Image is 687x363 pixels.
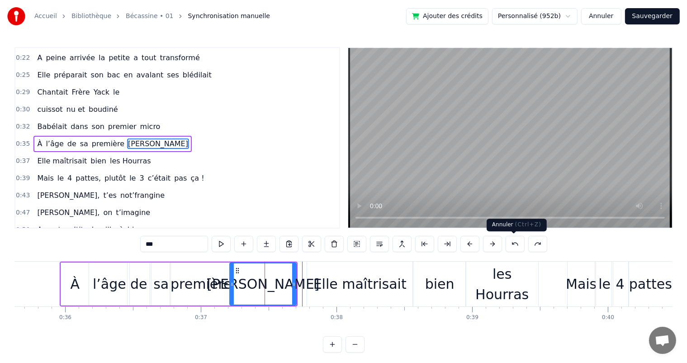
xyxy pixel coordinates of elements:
[16,88,30,97] span: 0:29
[93,87,110,97] span: Yack
[68,224,89,235] span: p’tite
[36,121,68,132] span: Babélait
[139,121,161,132] span: micro
[90,70,104,80] span: son
[188,12,270,21] span: Synchronisation manuelle
[16,208,30,217] span: 0:47
[16,71,30,80] span: 0:25
[36,104,63,115] span: cuissot
[16,157,30,166] span: 0:37
[130,274,147,294] div: de
[70,121,89,132] span: dans
[141,53,157,63] span: tout
[128,173,137,183] span: le
[598,274,611,294] div: le
[34,12,270,21] nav: breadcrumb
[71,274,80,294] div: À
[153,274,169,294] div: sa
[57,173,65,183] span: le
[425,274,455,294] div: bien
[53,70,88,80] span: préparait
[16,174,30,183] span: 0:39
[166,70,180,80] span: ses
[104,173,127,183] span: plutôt
[182,70,213,80] span: blédilait
[66,173,73,183] span: 4
[98,53,106,63] span: la
[207,274,319,294] div: [PERSON_NAME]
[115,207,151,218] span: t’imagine
[602,314,614,321] div: 0:40
[629,274,677,294] div: pattes,
[127,224,152,235] span: bisous
[59,314,71,321] div: 0:36
[136,70,165,80] span: avalant
[36,87,69,97] span: Chantait
[91,224,117,235] span: bouille
[34,12,57,21] a: Accueil
[515,221,542,228] span: ( Ctrl+Z )
[649,327,676,354] div: Ouvrir le chat
[112,87,120,97] span: le
[45,139,64,149] span: l’âge
[466,264,538,305] div: les Hourras
[127,139,189,149] span: [PERSON_NAME]
[91,139,125,149] span: première
[16,105,30,114] span: 0:30
[138,173,145,183] span: 3
[159,53,201,63] span: transformé
[69,53,96,63] span: arrivée
[45,53,66,63] span: peine
[487,219,547,231] div: Annuler
[66,139,77,149] span: de
[66,104,86,115] span: nu et
[616,274,625,294] div: 4
[108,53,131,63] span: petite
[90,156,107,166] span: bien
[16,225,30,234] span: 0:50
[75,173,102,183] span: pattes,
[118,224,125,235] span: à
[313,274,407,294] div: Elle maîtrisait
[16,191,30,200] span: 0:43
[133,53,139,63] span: a
[36,53,43,63] span: A
[625,8,680,24] button: Sauvegarder
[36,207,100,218] span: [PERSON_NAME],
[406,8,488,24] button: Ajouter des crédits
[36,139,43,149] span: À
[195,314,207,321] div: 0:37
[36,190,100,201] span: [PERSON_NAME],
[107,121,137,132] span: premier
[171,274,232,294] div: première
[147,173,172,183] span: c’était
[16,53,30,62] span: 0:22
[126,12,173,21] a: Bécassine • 01
[88,104,119,115] span: boudiné
[36,173,54,183] span: Mais
[16,122,30,131] span: 0:32
[102,190,118,201] span: t’es
[36,70,51,80] span: Elle
[71,87,91,97] span: Frère
[36,156,88,166] span: Elle maîtrisait
[36,224,55,235] span: Avec
[123,70,134,80] span: en
[173,173,188,183] span: pas
[71,12,111,21] a: Bibliothèque
[93,274,126,294] div: l’âge
[102,207,113,218] span: on
[331,314,343,321] div: 0:38
[7,7,25,25] img: youka
[79,139,89,149] span: sa
[119,190,166,201] span: not’frangine
[91,121,105,132] span: son
[466,314,479,321] div: 0:39
[109,156,152,166] span: les Hourras
[57,224,66,235] span: ta
[106,70,121,80] span: bac
[190,173,205,183] span: ça !
[16,139,30,148] span: 0:35
[566,274,597,294] div: Mais
[581,8,621,24] button: Annuler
